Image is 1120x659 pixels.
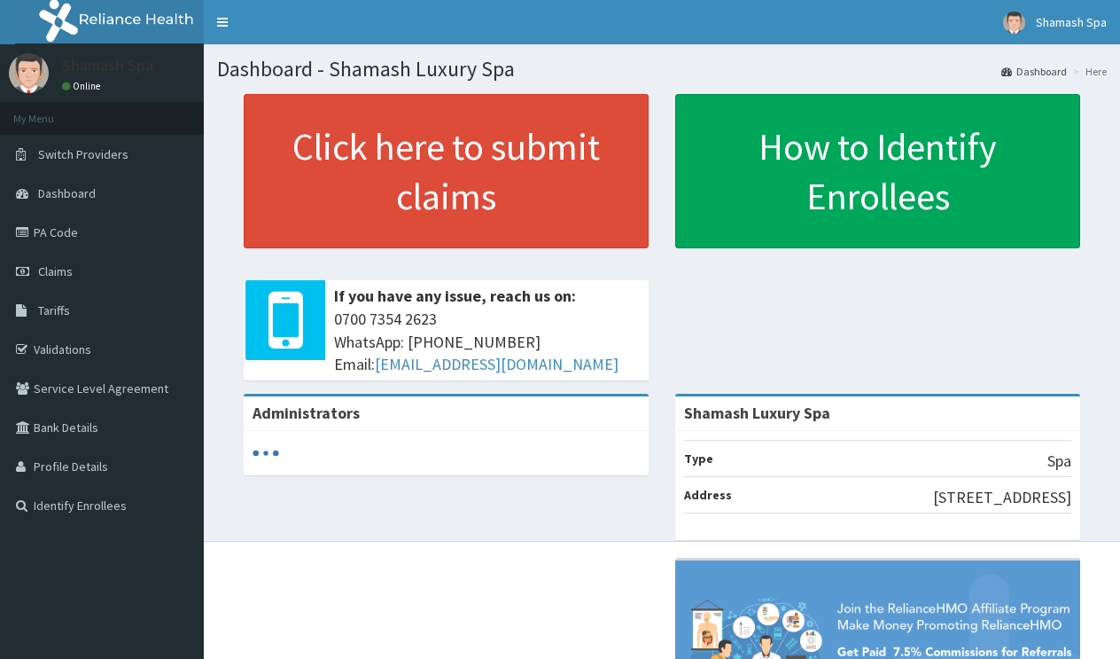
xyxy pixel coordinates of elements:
[334,286,576,306] b: If you have any issue, reach us on:
[375,354,618,374] a: [EMAIL_ADDRESS][DOMAIN_NAME]
[675,94,1080,248] a: How to Identify Enrollees
[1036,14,1107,30] span: Shamash Spa
[244,94,649,248] a: Click here to submit claims
[1001,64,1067,79] a: Dashboard
[1003,12,1025,34] img: User Image
[38,263,73,279] span: Claims
[253,403,360,423] b: Administrators
[1069,64,1107,79] li: Here
[38,185,96,201] span: Dashboard
[334,308,640,376] span: 0700 7354 2623 WhatsApp: [PHONE_NUMBER] Email:
[9,53,49,93] img: User Image
[62,80,105,92] a: Online
[933,486,1071,509] p: [STREET_ADDRESS]
[684,451,713,467] b: Type
[38,146,128,162] span: Switch Providers
[253,440,279,467] svg: audio-loading
[62,58,153,74] p: Shamash Spa
[38,302,70,318] span: Tariffs
[217,58,1107,81] h1: Dashboard - Shamash Luxury Spa
[1047,450,1071,473] p: Spa
[684,487,732,503] b: Address
[684,403,830,423] strong: Shamash Luxury Spa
